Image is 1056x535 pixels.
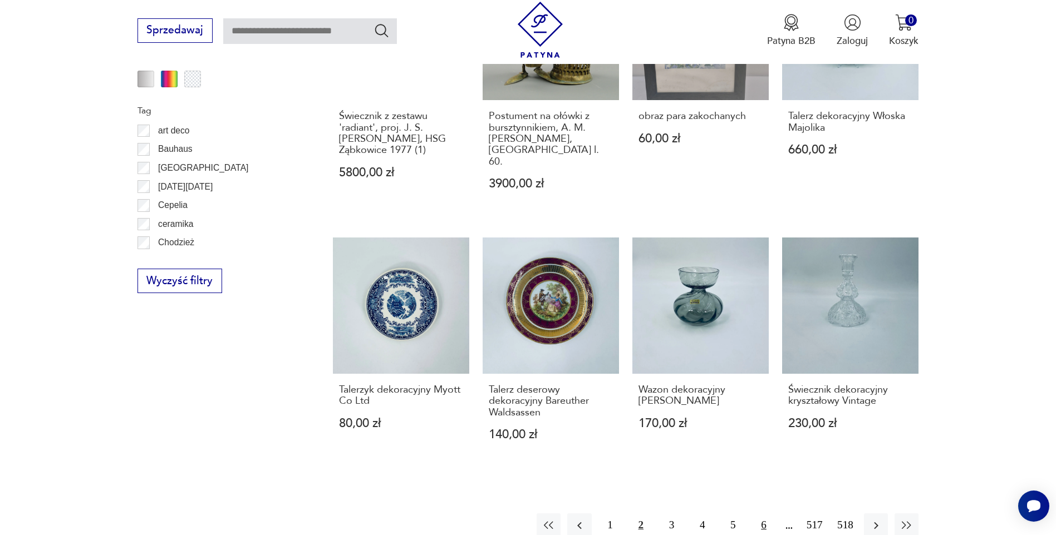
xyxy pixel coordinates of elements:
[158,142,193,156] p: Bauhaus
[137,18,213,43] button: Sprzedawaj
[374,22,390,38] button: Szukaj
[837,34,868,47] p: Zaloguj
[137,103,301,118] p: Tag
[489,384,613,418] h3: Talerz deserowy dekoracyjny Bareuther Waldsassen
[483,237,619,467] a: Talerz deserowy dekoracyjny Bareuther WaldsassenTalerz deserowy dekoracyjny Bareuther Waldsassen1...
[489,178,613,190] p: 3900,00 zł
[1018,491,1049,522] iframe: Smartsupp widget button
[767,14,816,47] a: Ikona medaluPatyna B2B
[158,180,213,194] p: [DATE][DATE]
[632,237,769,467] a: Wazon dekoracyjny FriedrichWazon dekoracyjny [PERSON_NAME]170,00 zł
[339,384,463,407] h3: Talerzyk dekoracyjny Myott Co Ltd
[339,111,463,156] h3: Świecznik z zestawu 'radiant', proj. J. S. [PERSON_NAME], HSG Ząbkowice 1977 (1)
[158,161,248,175] p: [GEOGRAPHIC_DATA]
[905,14,917,26] div: 0
[767,14,816,47] button: Patyna B2B
[788,384,912,407] h3: Świecznik dekoracyjny kryształowy Vintage
[158,235,194,250] p: Chodzież
[638,111,763,122] h3: obraz para zakochanych
[638,384,763,407] h3: Wazon dekoracyjny [PERSON_NAME]
[788,418,912,429] p: 230,00 zł
[339,167,463,179] p: 5800,00 zł
[158,123,189,138] p: art deco
[844,14,861,31] img: Ikonka użytkownika
[837,14,868,47] button: Zaloguj
[889,14,919,47] button: 0Koszyk
[783,14,800,31] img: Ikona medalu
[782,237,919,467] a: Świecznik dekoracyjny kryształowy VintageŚwiecznik dekoracyjny kryształowy Vintage230,00 zł
[333,237,469,467] a: Talerzyk dekoracyjny Myott Co LtdTalerzyk dekoracyjny Myott Co Ltd80,00 zł
[489,111,613,167] h3: Postument na ołówki z bursztynnikiem, A. M. [PERSON_NAME], [GEOGRAPHIC_DATA] l. 60.
[512,2,568,58] img: Patyna - sklep z meblami i dekoracjami vintage
[158,254,191,269] p: Ćmielów
[889,34,919,47] p: Koszyk
[788,144,912,156] p: 660,00 zł
[788,111,912,133] h3: Talerz dekoracyjny Włoska Majolika
[489,429,613,440] p: 140,00 zł
[767,34,816,47] p: Patyna B2B
[339,418,463,429] p: 80,00 zł
[137,27,213,36] a: Sprzedawaj
[158,198,188,212] p: Cepelia
[638,418,763,429] p: 170,00 zł
[137,269,222,293] button: Wyczyść filtry
[895,14,912,31] img: Ikona koszyka
[158,217,193,231] p: ceramika
[638,133,763,145] p: 60,00 zł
